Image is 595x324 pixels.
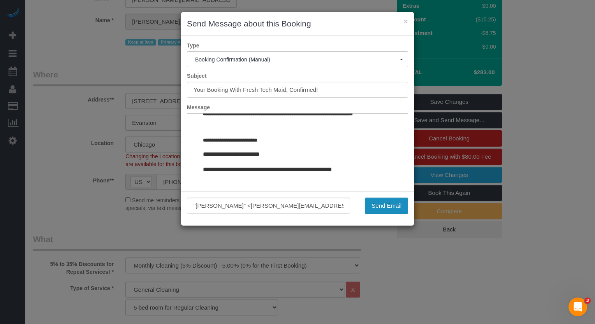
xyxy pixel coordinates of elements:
[584,298,591,304] span: 3
[187,114,408,235] iframe: Rich Text Editor, editor1
[187,51,408,67] button: Booking Confirmation (Manual)
[403,17,408,25] button: ×
[181,72,414,80] label: Subject
[365,198,408,214] button: Send Email
[187,82,408,98] input: Subject
[195,56,400,63] span: Booking Confirmation (Manual)
[187,18,408,30] h3: Send Message about this Booking
[181,42,414,49] label: Type
[181,103,414,111] label: Message
[569,298,587,316] iframe: Intercom live chat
